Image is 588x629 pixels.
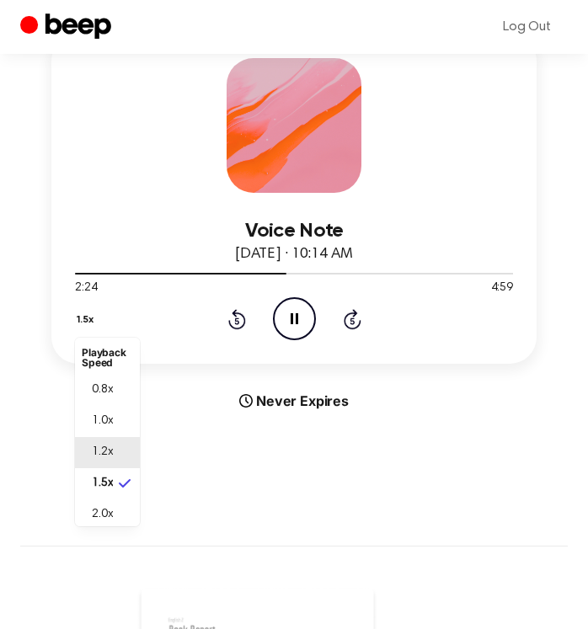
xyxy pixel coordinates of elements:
[75,338,140,526] ul: 1.5x
[486,7,568,47] a: Log Out
[491,280,513,297] span: 4:59
[75,220,513,243] h3: Voice Note
[92,381,113,399] span: 0.8x
[75,306,100,334] button: 1.5x
[20,11,115,44] a: Beep
[75,280,97,297] span: 2:24
[92,413,113,430] span: 1.0x
[92,506,113,524] span: 2.0x
[92,475,113,493] span: 1.5x
[92,444,113,461] span: 1.2x
[235,247,353,262] span: [DATE] · 10:14 AM
[75,341,140,375] li: Playback Speed
[51,391,537,411] div: Never Expires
